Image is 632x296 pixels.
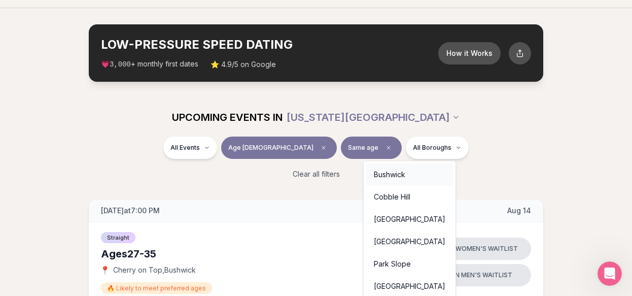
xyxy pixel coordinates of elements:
[366,231,453,253] div: [GEOGRAPHIC_DATA]
[366,186,453,208] div: Cobble Hill
[366,208,453,231] div: [GEOGRAPHIC_DATA]
[366,253,453,275] div: Park Slope
[366,163,453,186] div: Bushwick
[598,261,622,286] iframe: Intercom live chat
